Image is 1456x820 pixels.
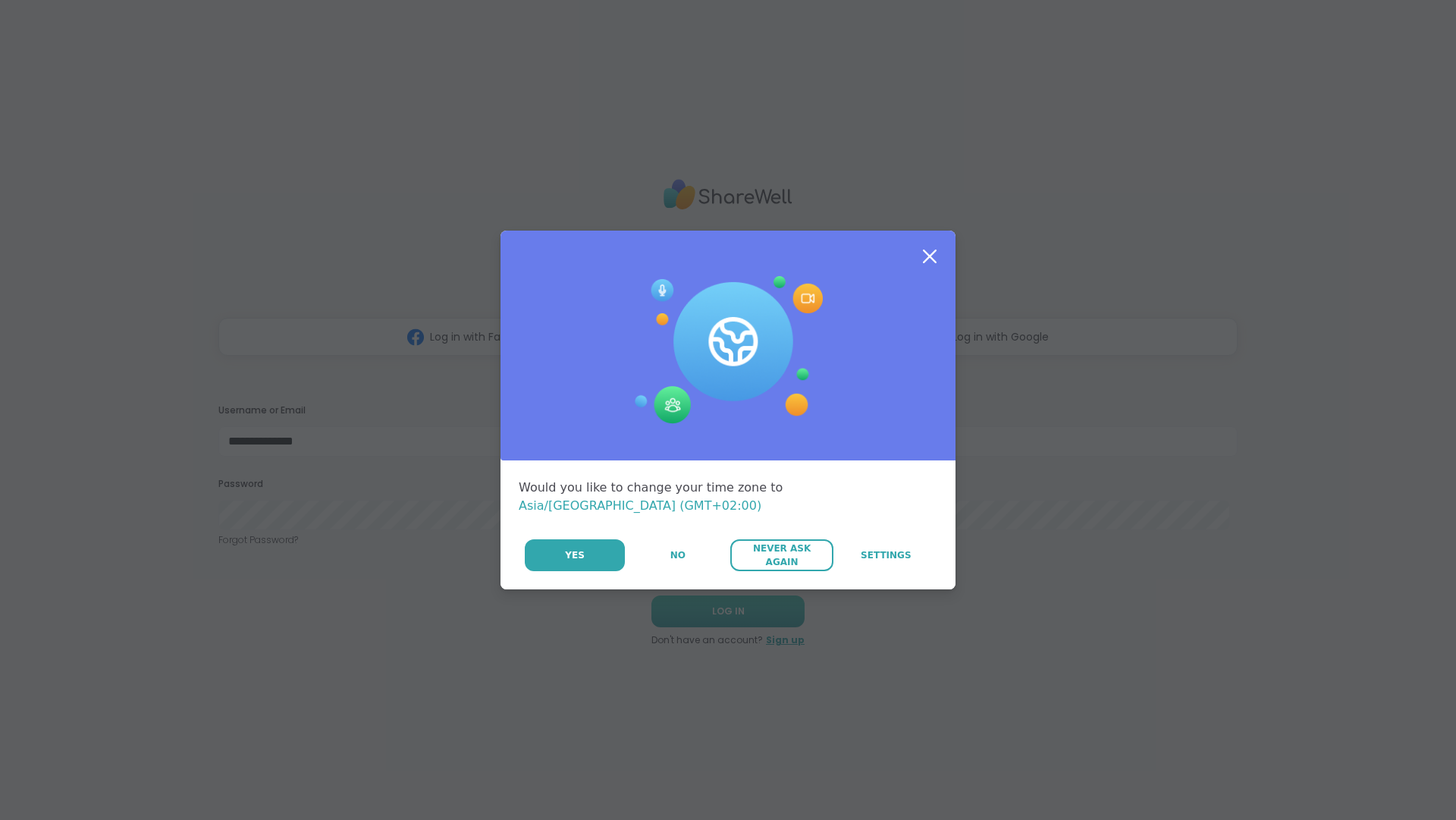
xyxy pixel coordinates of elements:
[633,276,823,425] img: Session Experience
[519,498,761,513] span: Asia/[GEOGRAPHIC_DATA] (GMT+02:00)
[835,539,937,571] a: Settings
[626,539,729,571] button: No
[565,548,585,562] span: Yes
[670,548,686,562] span: No
[738,542,825,569] span: Never Ask Again
[519,479,937,515] div: Would you like to change your time zone to
[730,539,833,571] button: Never Ask Again
[861,548,912,562] span: Settings
[525,539,625,571] button: Yes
